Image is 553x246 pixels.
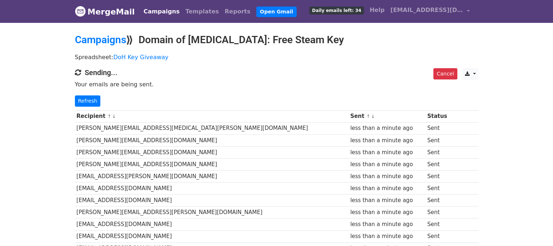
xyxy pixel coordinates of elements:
td: [EMAIL_ADDRESS][DOMAIN_NAME] [75,218,349,230]
a: Cancel [433,68,457,79]
a: MergeMail [75,4,135,19]
td: [EMAIL_ADDRESS][DOMAIN_NAME] [75,194,349,206]
span: Daily emails left: 34 [309,7,364,15]
div: less than a minute ago [350,220,424,229]
td: Sent [425,183,453,194]
td: [EMAIL_ADDRESS][PERSON_NAME][DOMAIN_NAME] [75,171,349,183]
td: [PERSON_NAME][EMAIL_ADDRESS][DOMAIN_NAME] [75,134,349,146]
th: Recipient [75,110,349,122]
a: ↑ [366,114,370,119]
div: less than a minute ago [350,124,424,132]
span: [EMAIL_ADDRESS][DOMAIN_NAME] [390,6,463,15]
td: [PERSON_NAME][EMAIL_ADDRESS][MEDICAL_DATA][PERSON_NAME][DOMAIN_NAME] [75,122,349,134]
h4: Sending... [75,68,478,77]
div: less than a minute ago [350,184,424,193]
td: Sent [425,206,453,218]
td: Sent [425,158,453,170]
td: [PERSON_NAME][EMAIL_ADDRESS][DOMAIN_NAME] [75,158,349,170]
a: Campaigns [75,34,126,46]
td: Sent [425,218,453,230]
p: Your emails are being sent. [75,81,478,88]
td: [EMAIL_ADDRESS][DOMAIN_NAME] [75,230,349,242]
td: Sent [425,146,453,158]
a: Refresh [75,95,101,107]
th: Status [425,110,453,122]
div: less than a minute ago [350,136,424,145]
a: Daily emails left: 34 [306,3,366,17]
p: Spreadsheet: [75,53,478,61]
a: Help [367,3,388,17]
td: Sent [425,122,453,134]
div: less than a minute ago [350,172,424,181]
td: Sent [425,194,453,206]
div: less than a minute ago [350,208,424,217]
a: ↓ [371,114,375,119]
div: less than a minute ago [350,196,424,205]
a: [EMAIL_ADDRESS][DOMAIN_NAME] [388,3,473,20]
a: DoH Key Giveaway [113,54,169,61]
td: Sent [425,230,453,242]
a: Campaigns [141,4,183,19]
td: Sent [425,134,453,146]
a: Open Gmail [256,7,297,17]
div: less than a minute ago [350,232,424,241]
td: [PERSON_NAME][EMAIL_ADDRESS][PERSON_NAME][DOMAIN_NAME] [75,206,349,218]
td: Sent [425,171,453,183]
a: Reports [222,4,253,19]
img: MergeMail logo [75,6,86,17]
td: [EMAIL_ADDRESS][DOMAIN_NAME] [75,183,349,194]
h2: ⟫ Domain of [MEDICAL_DATA]: Free Steam Key [75,34,478,46]
th: Sent [349,110,426,122]
div: less than a minute ago [350,148,424,157]
a: ↓ [112,114,116,119]
a: ↑ [107,114,111,119]
div: less than a minute ago [350,160,424,169]
td: [PERSON_NAME][EMAIL_ADDRESS][DOMAIN_NAME] [75,146,349,158]
a: Templates [183,4,222,19]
